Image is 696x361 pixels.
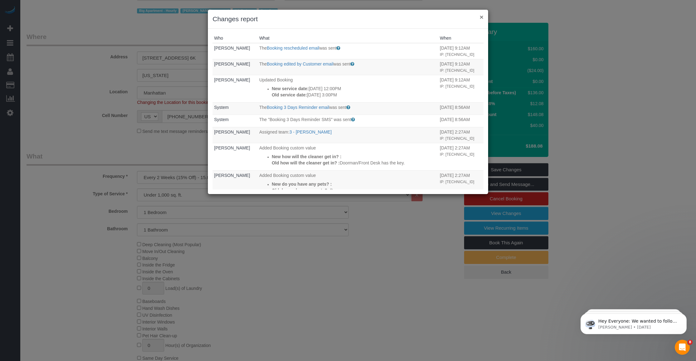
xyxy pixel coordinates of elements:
[213,143,258,170] td: Who
[213,14,483,24] h3: Changes report
[438,127,483,143] td: When
[213,115,258,127] td: Who
[333,61,350,66] span: was sent
[259,61,267,66] span: The
[688,340,693,345] span: 8
[480,14,483,20] button: ×
[438,143,483,170] td: When
[27,24,108,30] p: Message from Ellie, sent 1d ago
[571,300,696,344] iframe: Intercom notifications message
[208,10,488,194] sui-modal: Changes report
[272,160,340,165] strong: Old how will the cleaner get in? :
[258,170,439,198] td: What
[258,33,439,43] th: What
[214,46,250,51] a: [PERSON_NAME]
[440,152,474,157] small: IP: [TECHNICAL_ID]
[258,115,439,127] td: What
[289,129,331,134] a: 3 - [PERSON_NAME]
[267,46,319,51] a: Booking rescheduled email
[214,129,250,134] a: [PERSON_NAME]
[438,170,483,198] td: When
[272,92,307,97] strong: Old service date:
[213,33,258,43] th: Who
[213,102,258,115] td: Who
[272,187,437,193] p: Dog
[27,18,107,85] span: Hey Everyone: We wanted to follow up and let you know we have been closely monitoring the account...
[272,85,437,92] p: [DATE] 12:00PM
[258,127,439,143] td: What
[329,105,346,110] span: was sent
[258,59,439,75] td: What
[213,170,258,198] td: Who
[438,75,483,102] td: When
[440,84,474,89] small: IP: [TECHNICAL_ID]
[319,46,336,51] span: was sent
[259,117,351,122] span: The "Booking 3 Days Reminder SMS" was sent
[272,188,330,193] strong: Old do you have any pets? :
[438,59,483,75] td: When
[259,145,316,150] span: Added Booking custom value
[213,43,258,59] td: Who
[258,43,439,59] td: What
[214,145,250,150] a: [PERSON_NAME]
[259,46,267,51] span: The
[675,340,690,355] iframe: Intercom live chat
[440,180,474,184] small: IP: [TECHNICAL_ID]
[440,52,474,57] small: IP: [TECHNICAL_ID]
[438,43,483,59] td: When
[214,77,250,82] a: [PERSON_NAME]
[272,182,332,187] strong: New do you have any pets? :
[440,136,474,141] small: IP: [TECHNICAL_ID]
[259,77,293,82] span: Updated Booking
[438,115,483,127] td: When
[438,33,483,43] th: When
[258,102,439,115] td: What
[214,61,250,66] a: [PERSON_NAME]
[214,105,229,110] a: System
[438,102,483,115] td: When
[259,173,316,178] span: Added Booking custom value
[259,129,290,134] span: Assigned team:
[440,68,474,73] small: IP: [TECHNICAL_ID]
[213,59,258,75] td: Who
[272,154,341,159] strong: New how will the cleaner get in? :
[267,105,329,110] a: Booking 3 Days Reminder email
[258,143,439,170] td: What
[259,105,267,110] span: The
[272,86,309,91] strong: New service date:
[258,75,439,102] td: What
[213,127,258,143] td: Who
[213,75,258,102] td: Who
[214,173,250,178] a: [PERSON_NAME]
[267,61,333,66] a: Booking edited by Customer email
[272,92,437,98] p: [DATE] 3:00PM
[214,117,229,122] a: System
[272,160,437,166] p: Doorman/Front Desk has the key.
